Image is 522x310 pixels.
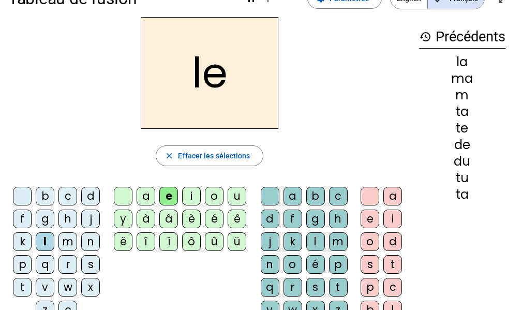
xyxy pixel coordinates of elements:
[419,25,505,49] h3: Précédents
[58,278,77,297] div: w
[361,278,379,297] div: p
[81,210,100,228] div: j
[261,278,279,297] div: q
[419,122,505,135] div: te
[419,155,505,168] div: du
[419,89,505,101] div: m
[306,210,325,228] div: g
[58,187,77,205] div: c
[156,145,263,166] button: Effacer les sélections
[205,187,223,205] div: o
[137,210,155,228] div: à
[383,187,402,205] div: a
[13,255,32,274] div: p
[419,72,505,85] div: ma
[81,232,100,251] div: n
[284,255,302,274] div: o
[383,232,402,251] div: d
[137,232,155,251] div: î
[165,151,174,160] mat-icon: close
[228,232,246,251] div: ü
[383,278,402,297] div: c
[114,210,132,228] div: y
[329,232,348,251] div: m
[329,187,348,205] div: c
[383,210,402,228] div: i
[159,232,178,251] div: ï
[182,187,201,205] div: i
[419,106,505,118] div: ta
[228,187,246,205] div: u
[329,210,348,228] div: h
[284,210,302,228] div: f
[306,232,325,251] div: l
[419,31,431,43] mat-icon: history
[159,210,178,228] div: â
[419,172,505,184] div: tu
[205,210,223,228] div: é
[284,187,302,205] div: a
[58,232,77,251] div: m
[284,232,302,251] div: k
[306,278,325,297] div: s
[419,188,505,201] div: ta
[58,255,77,274] div: r
[36,210,54,228] div: g
[36,278,54,297] div: v
[141,17,278,129] h2: le
[36,232,54,251] div: l
[329,255,348,274] div: p
[182,210,201,228] div: è
[419,56,505,68] div: la
[329,278,348,297] div: t
[261,210,279,228] div: d
[114,232,132,251] div: ë
[13,278,32,297] div: t
[419,139,505,151] div: de
[137,187,155,205] div: a
[383,255,402,274] div: t
[306,255,325,274] div: é
[261,255,279,274] div: n
[159,187,178,205] div: e
[81,278,100,297] div: x
[178,150,250,162] span: Effacer les sélections
[13,232,32,251] div: k
[13,210,32,228] div: f
[81,255,100,274] div: s
[306,187,325,205] div: b
[36,255,54,274] div: q
[361,210,379,228] div: e
[361,255,379,274] div: s
[36,187,54,205] div: b
[58,210,77,228] div: h
[81,187,100,205] div: d
[182,232,201,251] div: ô
[228,210,246,228] div: ê
[261,232,279,251] div: j
[284,278,302,297] div: r
[361,232,379,251] div: o
[205,232,223,251] div: û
